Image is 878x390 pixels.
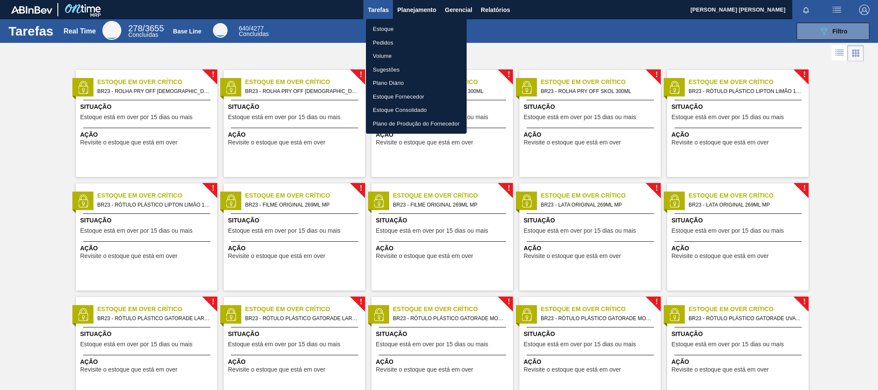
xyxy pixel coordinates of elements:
a: Estoque Fornecedor [366,90,467,104]
a: Plano de Produção do Fornecedor [366,117,467,131]
a: Volume [366,49,467,63]
a: Estoque Consolidado [366,103,467,117]
a: Sugestões [366,63,467,77]
a: Pedidos [366,36,467,50]
a: Plano Diário [366,76,467,90]
a: Estoque [366,22,467,36]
